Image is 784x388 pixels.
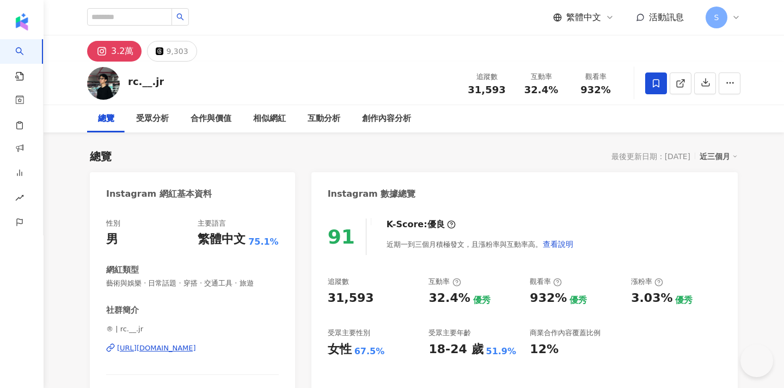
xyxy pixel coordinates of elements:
div: 12% [530,341,559,358]
div: 互動率 [428,277,461,287]
div: 91 [328,226,355,248]
div: 互動分析 [308,112,340,125]
div: Instagram 網紅基本資料 [106,188,212,200]
div: rc.__.jr [128,75,164,88]
div: 18-24 歲 [428,341,483,358]
div: 近期一到三個月積極發文，且漲粉率與互動率高。 [387,233,574,255]
span: 75.1% [248,236,279,248]
div: 主要語言 [198,219,226,228]
div: 社群簡介 [106,305,139,316]
span: 查看說明 [543,240,573,248]
button: 3.2萬 [87,41,142,62]
div: Instagram 數據總覽 [328,188,416,200]
div: 9,303 [166,44,188,59]
div: 3.2萬 [111,44,133,59]
div: 優秀 [473,294,491,306]
div: 網紅類型 [106,264,139,276]
div: 受眾分析 [136,112,169,125]
div: K-Score : [387,219,456,231]
div: [URL][DOMAIN_NAME] [117,343,196,353]
span: 932% [580,84,611,95]
span: S [714,11,719,23]
div: 男 [106,231,118,248]
div: 商業合作內容覆蓋比例 [530,328,601,338]
span: ® | rc.__.jr [106,324,279,334]
div: 優秀 [569,294,587,306]
div: 總覽 [98,112,114,125]
button: 查看說明 [542,233,574,255]
div: 總覽 [90,149,112,164]
div: 優良 [427,219,445,231]
div: 性別 [106,219,120,228]
div: 創作內容分析 [362,112,411,125]
span: 32.4% [524,84,558,95]
div: 合作與價值 [191,112,231,125]
iframe: Help Scout Beacon - Open [740,344,773,377]
div: 相似網紅 [253,112,286,125]
div: 67.5% [354,345,385,357]
div: 觀看率 [575,71,616,82]
img: logo icon [13,13,30,31]
div: 近三個月 [700,149,738,163]
span: 繁體中文 [566,11,601,23]
div: 3.03% [631,290,672,307]
button: 9,303 [147,41,197,62]
span: 藝術與娛樂 · 日常話題 · 穿搭 · 交通工具 · 旅遊 [106,278,279,288]
span: 31,593 [468,84,505,95]
div: 32.4% [428,290,470,307]
span: search [176,13,184,21]
div: 女性 [328,341,352,358]
div: 最後更新日期：[DATE] [611,152,690,161]
div: 932% [530,290,567,307]
div: 繁體中文 [198,231,246,248]
div: 互動率 [520,71,562,82]
div: 31,593 [328,290,374,307]
div: 漲粉率 [631,277,663,287]
img: KOL Avatar [87,67,120,100]
div: 追蹤數 [466,71,507,82]
span: rise [15,187,24,211]
div: 受眾主要年齡 [428,328,471,338]
div: 優秀 [675,294,693,306]
a: [URL][DOMAIN_NAME] [106,343,279,353]
a: search [15,39,37,82]
div: 受眾主要性別 [328,328,370,338]
div: 追蹤數 [328,277,349,287]
div: 觀看率 [530,277,562,287]
span: 活動訊息 [649,12,684,22]
div: 51.9% [486,345,517,357]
